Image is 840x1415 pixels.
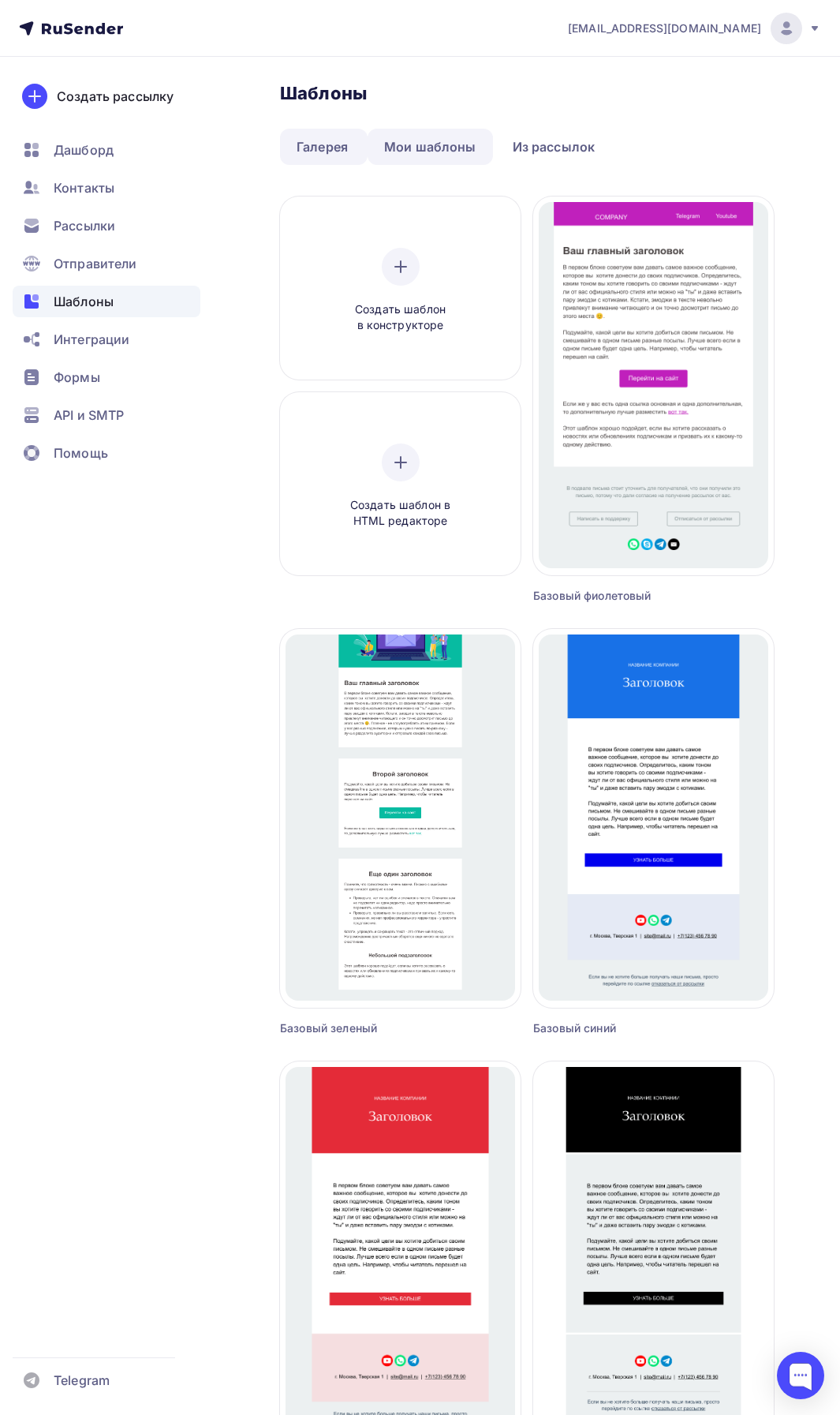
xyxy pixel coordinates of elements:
span: Создать шаблон в HTML редакторе [326,497,476,530]
a: Дашборд [13,134,200,166]
a: Мои шаблоны [368,129,493,165]
span: Контакты [54,178,114,197]
a: Формы [13,361,200,393]
h3: Шаблоны [280,82,774,104]
a: Отправители [13,248,200,279]
div: Базовый фиолетовый [533,588,714,604]
span: Дашборд [54,140,114,159]
a: Рассылки [13,210,200,241]
span: Шаблоны [54,292,114,311]
span: Интеграции [54,330,129,349]
span: Создать шаблон в конструкторе [326,301,476,334]
span: API и SMTP [54,406,124,425]
span: Рассылки [54,216,115,235]
span: Telegram [54,1371,110,1390]
div: Создать рассылку [57,87,174,106]
a: Из рассылок [496,129,612,165]
div: Базовый зеленый [280,1020,461,1036]
a: Шаблоны [13,286,200,317]
a: [EMAIL_ADDRESS][DOMAIN_NAME] [568,13,821,44]
div: Базовый синий [533,1020,714,1036]
a: Галерея [280,129,364,165]
span: Формы [54,368,100,387]
span: [EMAIL_ADDRESS][DOMAIN_NAME] [568,21,761,36]
span: Отправители [54,254,137,273]
a: Контакты [13,172,200,204]
span: Помощь [54,444,108,462]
